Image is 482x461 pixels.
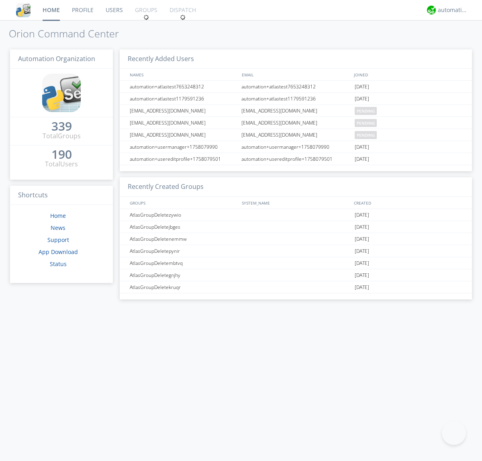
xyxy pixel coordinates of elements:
[128,129,239,141] div: [EMAIL_ADDRESS][DOMAIN_NAME]
[128,209,239,221] div: AtlasGroupDeletezywio
[43,131,81,141] div: Total Groups
[128,81,239,92] div: automation+atlastest7653248312
[239,129,353,141] div: [EMAIL_ADDRESS][DOMAIN_NAME]
[355,81,369,93] span: [DATE]
[51,150,72,160] a: 190
[239,141,353,153] div: automation+usermanager+1758079990
[120,153,472,165] a: automation+usereditprofile+1758079501automation+usereditprofile+1758079501[DATE]
[47,236,69,244] a: Support
[128,281,239,293] div: AtlasGroupDeletekruqr
[128,257,239,269] div: AtlasGroupDeletembtvq
[50,260,67,268] a: Status
[240,69,352,80] div: EMAIL
[120,177,472,197] h3: Recently Created Groups
[128,197,238,209] div: GROUPS
[120,245,472,257] a: AtlasGroupDeletepynir[DATE]
[239,81,353,92] div: automation+atlastest7653248312
[355,141,369,153] span: [DATE]
[128,269,239,281] div: AtlasGroupDeletegnjhy
[355,153,369,165] span: [DATE]
[355,107,377,115] span: pending
[120,269,472,281] a: AtlasGroupDeletegnjhy[DATE]
[355,233,369,245] span: [DATE]
[120,117,472,129] a: [EMAIL_ADDRESS][DOMAIN_NAME][EMAIL_ADDRESS][DOMAIN_NAME]pending
[51,224,65,232] a: News
[352,197,464,209] div: CREATED
[128,93,239,104] div: automation+atlastest1179591236
[128,153,239,165] div: automation+usereditprofile+1758079501
[239,105,353,117] div: [EMAIL_ADDRESS][DOMAIN_NAME]
[128,233,239,245] div: AtlasGroupDeletenemmw
[39,248,78,256] a: App Download
[355,257,369,269] span: [DATE]
[442,421,466,445] iframe: Toggle Customer Support
[427,6,436,14] img: d2d01cd9b4174d08988066c6d424eccd
[42,74,81,112] img: cddb5a64eb264b2086981ab96f4c1ba7
[18,54,95,63] span: Automation Organization
[51,122,72,130] div: 339
[355,221,369,233] span: [DATE]
[120,141,472,153] a: automation+usermanager+1758079990automation+usermanager+1758079990[DATE]
[16,3,31,17] img: cddb5a64eb264b2086981ab96f4c1ba7
[120,257,472,269] a: AtlasGroupDeletembtvq[DATE]
[50,212,66,219] a: Home
[239,117,353,129] div: [EMAIL_ADDRESS][DOMAIN_NAME]
[120,49,472,69] h3: Recently Added Users
[120,233,472,245] a: AtlasGroupDeletenemmw[DATE]
[239,153,353,165] div: automation+usereditprofile+1758079501
[128,245,239,257] div: AtlasGroupDeletepynir
[51,150,72,158] div: 190
[128,117,239,129] div: [EMAIL_ADDRESS][DOMAIN_NAME]
[355,131,377,139] span: pending
[51,122,72,131] a: 339
[128,105,239,117] div: [EMAIL_ADDRESS][DOMAIN_NAME]
[239,93,353,104] div: automation+atlastest1179591236
[120,281,472,293] a: AtlasGroupDeletekruqr[DATE]
[180,14,186,20] img: spin.svg
[355,93,369,105] span: [DATE]
[240,197,352,209] div: SYSTEM_NAME
[45,160,78,169] div: Total Users
[120,81,472,93] a: automation+atlastest7653248312automation+atlastest7653248312[DATE]
[128,69,238,80] div: NAMES
[128,221,239,233] div: AtlasGroupDeletejbges
[120,129,472,141] a: [EMAIL_ADDRESS][DOMAIN_NAME][EMAIL_ADDRESS][DOMAIN_NAME]pending
[120,105,472,117] a: [EMAIL_ADDRESS][DOMAIN_NAME][EMAIL_ADDRESS][DOMAIN_NAME]pending
[10,186,113,205] h3: Shortcuts
[128,141,239,153] div: automation+usermanager+1758079990
[352,69,464,80] div: JOINED
[355,269,369,281] span: [DATE]
[438,6,468,14] div: automation+atlas
[355,209,369,221] span: [DATE]
[120,93,472,105] a: automation+atlastest1179591236automation+atlastest1179591236[DATE]
[120,209,472,221] a: AtlasGroupDeletezywio[DATE]
[355,119,377,127] span: pending
[120,221,472,233] a: AtlasGroupDeletejbges[DATE]
[355,245,369,257] span: [DATE]
[143,14,149,20] img: spin.svg
[355,281,369,293] span: [DATE]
